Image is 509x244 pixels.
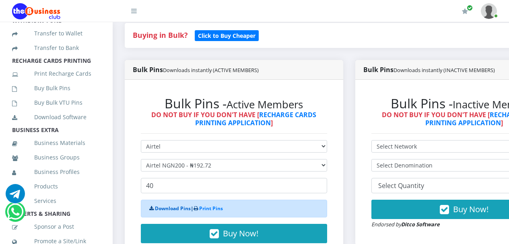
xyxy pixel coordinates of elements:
a: Business Groups [12,148,101,167]
a: Transfer to Wallet [12,24,101,43]
a: Products [12,177,101,196]
a: Print Pins [199,205,223,212]
a: Download Pins [155,205,191,212]
b: Click to Buy Cheaper [198,32,256,39]
small: Downloads instantly (ACTIVE MEMBERS) [163,66,259,74]
small: Active Members [227,97,303,112]
a: RECHARGE CARDS PRINTING APPLICATION [195,110,317,127]
a: Services [12,192,101,210]
strong: DO NOT BUY IF YOU DON'T HAVE [ ] [151,110,316,127]
input: Enter Quantity [141,178,327,193]
button: Buy Now! [141,224,327,243]
a: Transfer to Bank [12,39,101,57]
h2: Bulk Pins - [141,96,327,111]
span: Buy Now! [453,204,488,215]
a: Business Materials [12,134,101,152]
img: Logo [12,3,60,19]
span: Buy Now! [223,228,258,239]
a: Click to Buy Cheaper [195,30,259,40]
a: Buy Bulk Pins [12,79,101,97]
a: Print Recharge Cards [12,64,101,83]
a: Sponsor a Post [12,217,101,236]
strong: Buying in Bulk? [133,30,188,40]
strong: | [149,205,223,212]
a: Business Profiles [12,163,101,181]
strong: Bulk Pins [363,65,495,74]
i: Renew/Upgrade Subscription [462,8,468,14]
small: Endorsed by [371,221,440,228]
a: Chat for support [6,190,25,203]
small: Downloads instantly (INACTIVE MEMBERS) [394,66,495,74]
a: Chat for support [7,208,23,221]
img: User [481,3,497,19]
span: Renew/Upgrade Subscription [467,5,473,11]
strong: Bulk Pins [133,65,259,74]
a: Download Software [12,108,101,126]
strong: Ditco Software [401,221,440,228]
a: Buy Bulk VTU Pins [12,93,101,112]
